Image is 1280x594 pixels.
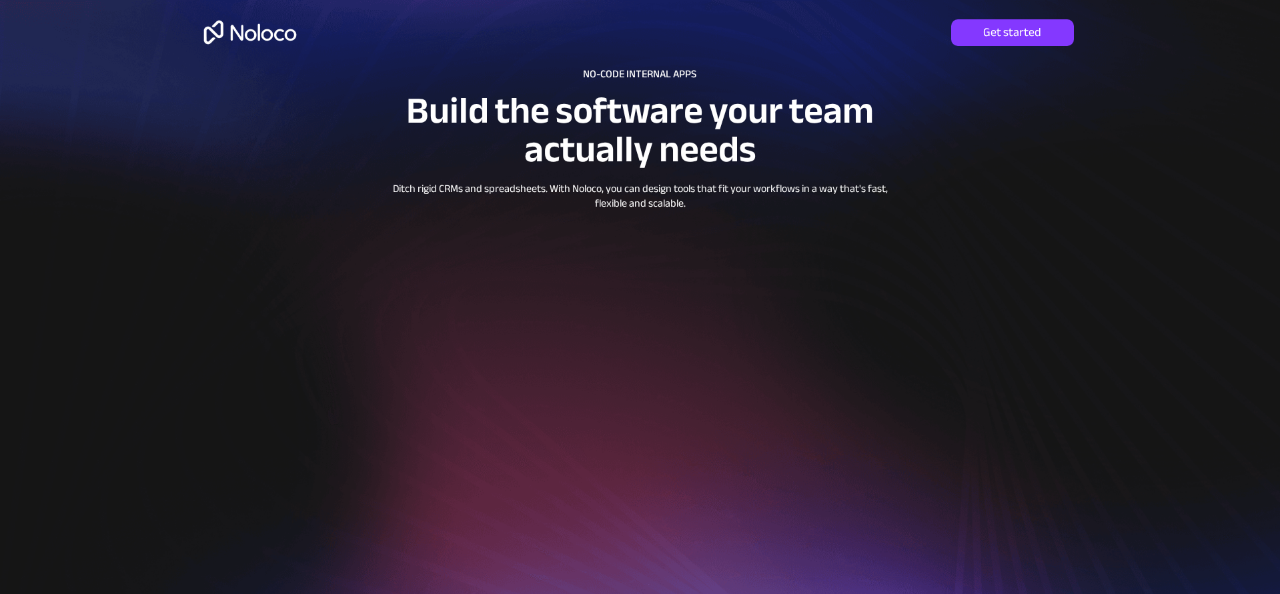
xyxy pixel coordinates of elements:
[406,76,874,184] span: Build the software your team actually needs
[583,64,696,84] span: NO-CODE INTERNAL APPS
[951,25,1074,40] span: Get started
[951,19,1074,46] a: Get started
[393,179,888,213] span: Ditch rigid CRMs and spreadsheets. With Noloco, you can design tools that fit your workflows in a...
